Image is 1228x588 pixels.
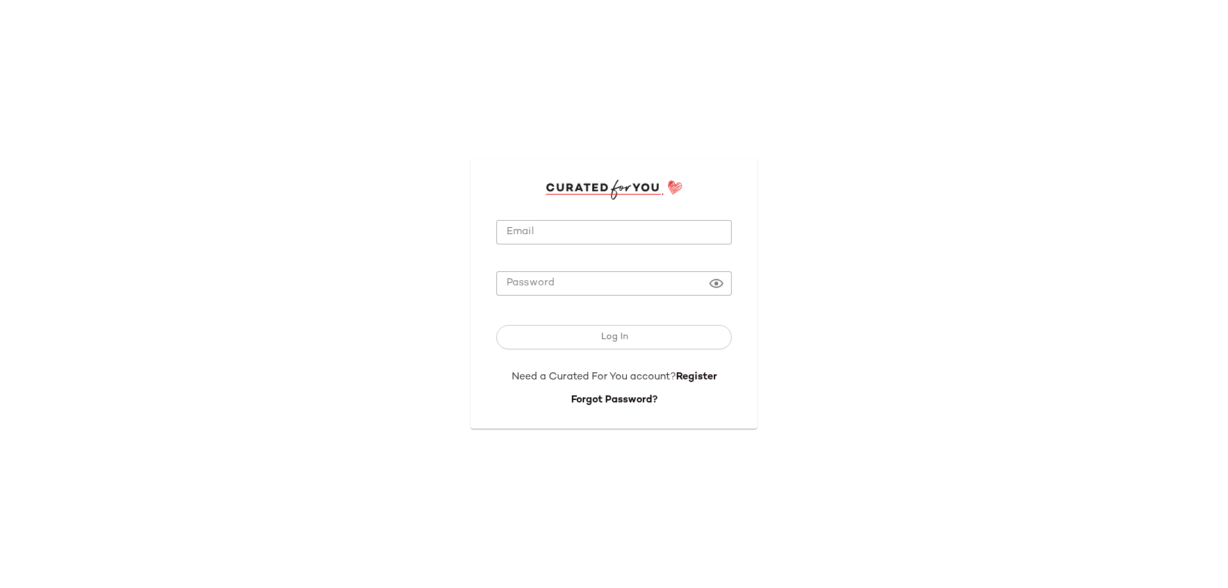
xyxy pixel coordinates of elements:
img: cfy_login_logo.DGdB1djN.svg [546,180,683,199]
a: Register [676,372,717,383]
a: Forgot Password? [571,395,657,406]
span: Log In [600,332,627,342]
span: Need a Curated For You account? [512,372,676,383]
button: Log In [496,325,732,349]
